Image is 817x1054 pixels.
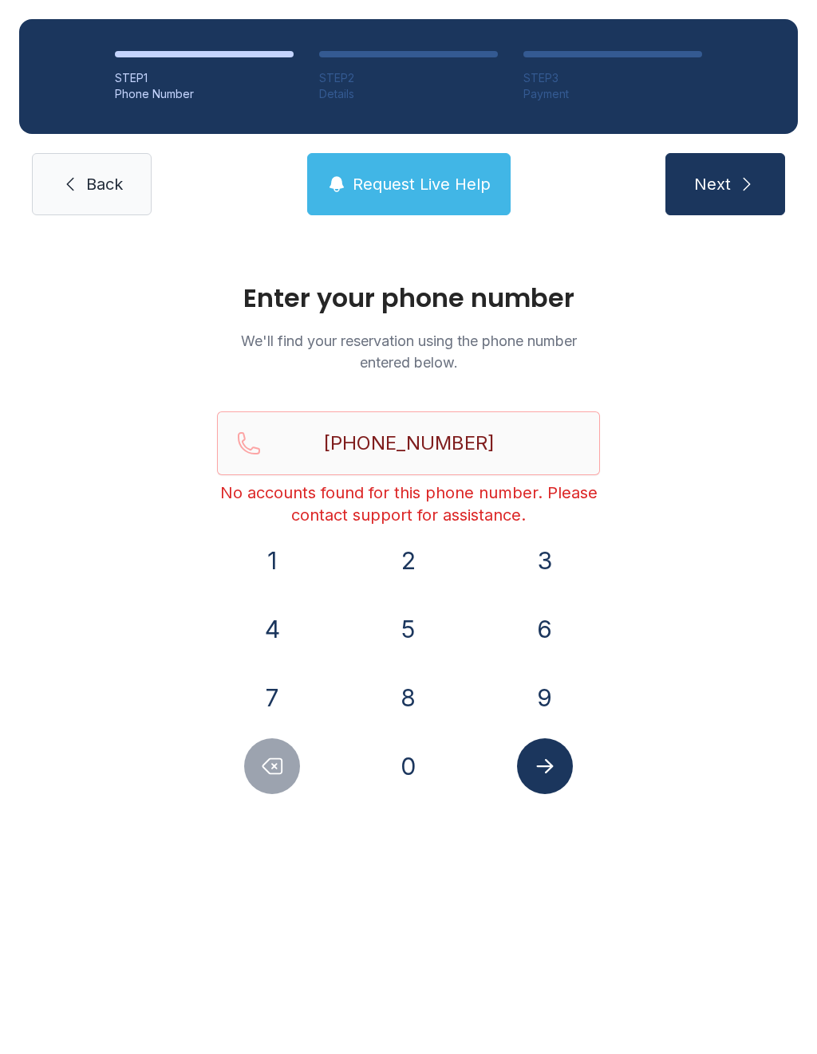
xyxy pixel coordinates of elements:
[517,738,573,794] button: Submit lookup form
[244,670,300,726] button: 7
[523,70,702,86] div: STEP 3
[523,86,702,102] div: Payment
[217,285,600,311] h1: Enter your phone number
[517,533,573,588] button: 3
[517,601,573,657] button: 6
[319,70,498,86] div: STEP 2
[86,173,123,195] span: Back
[244,533,300,588] button: 1
[517,670,573,726] button: 9
[115,86,294,102] div: Phone Number
[217,482,600,526] div: No accounts found for this phone number. Please contact support for assistance.
[115,70,294,86] div: STEP 1
[381,601,436,657] button: 5
[244,738,300,794] button: Delete number
[381,670,436,726] button: 8
[244,601,300,657] button: 4
[381,533,436,588] button: 2
[217,411,600,475] input: Reservation phone number
[217,330,600,373] p: We'll find your reservation using the phone number entered below.
[381,738,436,794] button: 0
[319,86,498,102] div: Details
[353,173,491,195] span: Request Live Help
[694,173,731,195] span: Next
